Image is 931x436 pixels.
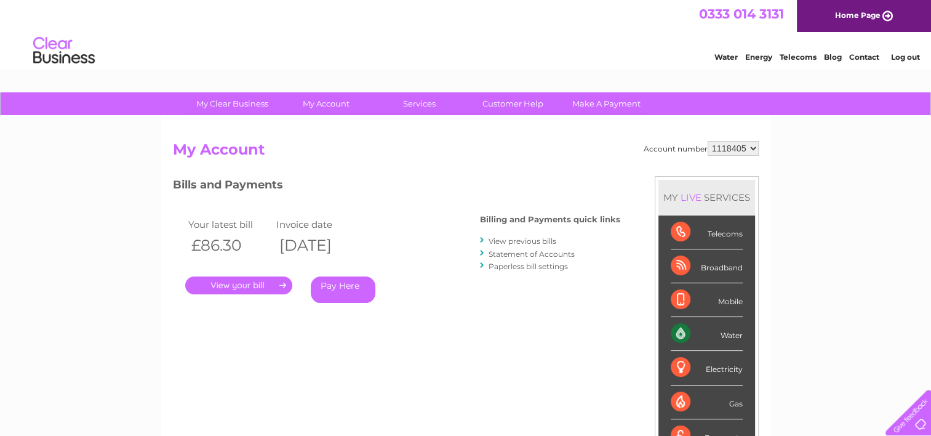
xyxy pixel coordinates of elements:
[780,52,817,62] a: Telecoms
[369,92,470,115] a: Services
[678,192,704,203] div: LIVE
[273,216,362,233] td: Invoice date
[489,262,568,271] a: Paperless bill settings
[671,249,743,283] div: Broadband
[745,52,772,62] a: Energy
[556,92,657,115] a: Make A Payment
[714,52,738,62] a: Water
[173,176,620,198] h3: Bills and Payments
[671,386,743,419] div: Gas
[462,92,564,115] a: Customer Help
[699,6,784,22] a: 0333 014 3131
[824,52,842,62] a: Blog
[33,32,95,70] img: logo.png
[275,92,377,115] a: My Account
[273,233,362,258] th: [DATE]
[489,249,575,259] a: Statement of Accounts
[185,277,292,294] a: .
[671,283,743,317] div: Mobile
[489,236,556,246] a: View previous bills
[658,180,755,215] div: MY SERVICES
[182,92,283,115] a: My Clear Business
[671,216,743,249] div: Telecoms
[175,7,757,60] div: Clear Business is a trading name of Verastar Limited (registered in [GEOGRAPHIC_DATA] No. 3667643...
[185,233,274,258] th: £86.30
[671,351,743,385] div: Electricity
[849,52,879,62] a: Contact
[671,317,743,351] div: Water
[311,277,375,303] a: Pay Here
[644,141,759,156] div: Account number
[185,216,274,233] td: Your latest bill
[173,141,759,164] h2: My Account
[480,215,620,224] h4: Billing and Payments quick links
[890,52,919,62] a: Log out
